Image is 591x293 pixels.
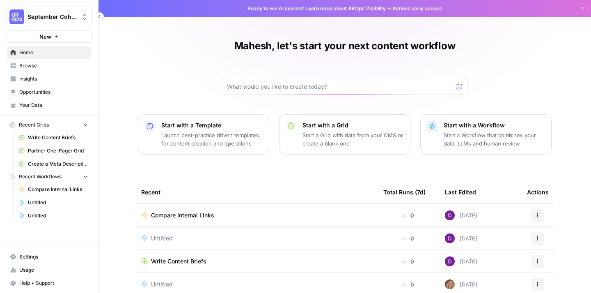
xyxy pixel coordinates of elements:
span: Insights [19,75,88,83]
span: Recent Grids [19,121,49,129]
input: What would you like to create today? [227,83,453,91]
span: Partner One-Pager Grid [28,147,88,155]
img: x87odwm75j6mrgqvqpjakro4pmt4 [445,233,455,243]
a: Home [7,46,92,59]
div: 0 [383,257,432,265]
span: Create a Meta Description ([PERSON_NAME] [28,160,88,168]
img: September Cohort Logo [9,9,24,24]
button: Recent Workflows [7,171,92,183]
div: 0 [383,280,432,288]
div: 0 [383,234,432,242]
span: Help + Support [19,279,88,287]
a: Settings [7,250,92,263]
a: Untitled [141,280,370,288]
a: Write Content Briefs [141,257,370,265]
a: Partner One-Pager Grid [15,144,92,157]
p: Start a Grid with data from your CMS or create a blank one [302,131,403,148]
a: Browse [7,59,92,72]
button: Start with a WorkflowStart a Workflow that combines your data, LLMs and human review [420,114,552,155]
a: Write Content Briefs [15,131,92,144]
span: Untitled [28,212,88,219]
span: Untitled [151,234,173,242]
div: [DATE] [445,210,477,220]
div: Last Edited [445,181,476,203]
span: September Cohort [27,13,77,21]
button: New [7,30,92,43]
span: Untitled [28,199,88,206]
span: Usage [19,266,88,274]
p: Start with a Template [161,121,262,129]
button: Workspace: September Cohort [7,7,92,27]
div: [DATE] [445,233,477,243]
span: Home [19,49,88,56]
a: Create a Meta Description ([PERSON_NAME] [15,157,92,171]
span: Recent Workflows [19,173,62,180]
p: Start with a Grid [302,121,403,129]
div: [DATE] [445,279,477,289]
span: Your Data [19,102,88,109]
a: Untitled [141,234,370,242]
p: Start with a Workflow [444,121,545,129]
a: Insights [7,72,92,85]
a: Untitled [15,209,92,222]
div: [DATE] [445,256,477,266]
p: Start a Workflow that combines your data, LLMs and human review [444,131,545,148]
div: Total Runs (7d) [383,181,426,203]
button: Start with a GridStart a Grid with data from your CMS or create a blank one [279,114,410,155]
span: Write Content Briefs [28,134,88,141]
button: Recent Grids [7,119,92,131]
button: Help + Support [7,277,92,290]
span: Compare Internal Links [28,186,88,193]
p: Launch best-practice driven templates for content creation and operations [161,131,262,148]
span: Write Content Briefs [151,257,206,265]
span: New [39,32,51,41]
a: Usage [7,263,92,277]
span: Settings [19,253,88,261]
div: 0 [383,211,432,219]
span: Browse [19,62,88,69]
img: x87odwm75j6mrgqvqpjakro4pmt4 [445,256,455,266]
span: Actions early access [392,5,442,12]
a: Opportunities [7,85,92,99]
a: Your Data [7,99,92,112]
span: Compare Internal Links [151,211,214,219]
a: Compare Internal Links [15,183,92,196]
a: Untitled [15,196,92,209]
div: Recent [141,181,370,203]
a: Learn more [305,5,332,12]
div: Actions [527,181,549,203]
button: Start with a TemplateLaunch best-practice driven templates for content creation and operations [138,114,269,155]
span: Untitled [151,280,173,288]
img: 8rfigfr8trd3cogh2dvqan1u3q31 [445,279,455,289]
span: Opportunities [19,88,88,96]
h1: Mahesh, let's start your next content workflow [234,39,456,53]
img: x87odwm75j6mrgqvqpjakro4pmt4 [445,210,455,220]
span: Ready to win AI search? about AirOps Visibility [247,5,386,12]
a: Compare Internal Links [141,211,370,219]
